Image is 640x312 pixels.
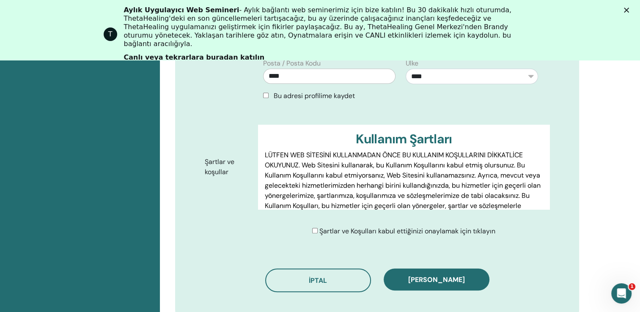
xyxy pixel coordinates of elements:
iframe: Intercom live chat [611,283,632,304]
h3: Kullanım Şartları [265,131,543,147]
span: Bu adresi profilime kaydet [274,91,355,100]
label: Posta / Posta Kodu [263,58,321,68]
div: ThetaHealing için profil resmi [104,27,117,41]
a: Canlı veya tekrarlara buradan katılın [124,53,264,63]
span: [PERSON_NAME] [408,275,465,284]
span: 1 [629,283,635,290]
button: [PERSON_NAME] [384,268,489,290]
div: - Aylık bağlantı web seminerimiz için bize katılın! Bu 30 dakikalık hızlı oturumda, ThetaHealing'... [124,6,523,48]
label: Şartlar ve koşullar [198,154,258,180]
div: Kapat [624,8,632,13]
p: LÜTFEN WEB SİTESİNİ KULLANMADAN ÖNCE BU KULLANIM KOŞULLARINI DİKKATLİCE OKUYUNUZ. Web Sitesini ku... [265,150,543,221]
span: İptal [309,276,327,285]
label: Ülke [406,58,418,68]
span: Şartlar ve Koşulları kabul ettiğinizi onaylamak için tıklayın [319,227,495,235]
b: Aylık Uygulayıcı Web Semineri [124,6,239,14]
button: İptal [265,268,371,292]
